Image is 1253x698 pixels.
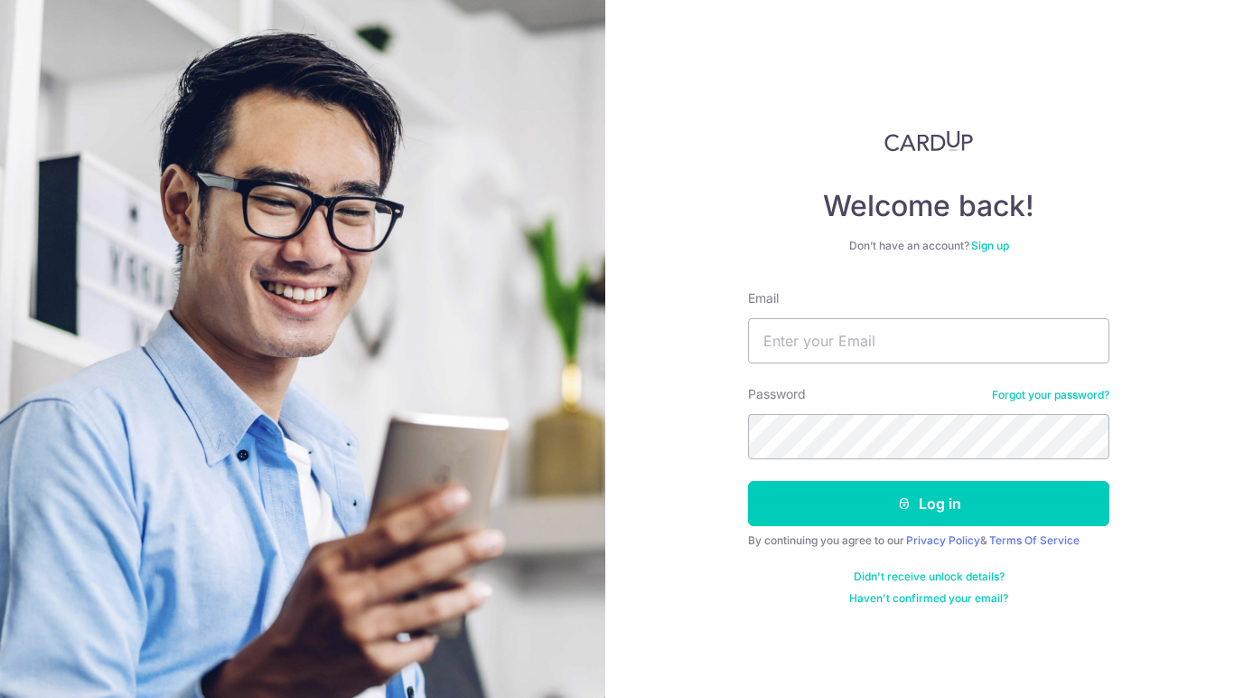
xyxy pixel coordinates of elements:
[849,591,1008,606] a: Haven't confirmed your email?
[971,239,1009,252] a: Sign up
[748,318,1109,363] input: Enter your Email
[906,533,980,547] a: Privacy Policy
[748,289,779,307] label: Email
[854,570,1005,584] a: Didn't receive unlock details?
[748,188,1109,224] h4: Welcome back!
[748,533,1109,548] div: By continuing you agree to our &
[748,385,806,403] label: Password
[748,481,1109,526] button: Log in
[884,130,973,152] img: CardUp Logo
[992,388,1109,402] a: Forgot your password?
[748,239,1109,253] div: Don’t have an account?
[989,533,1080,547] a: Terms Of Service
